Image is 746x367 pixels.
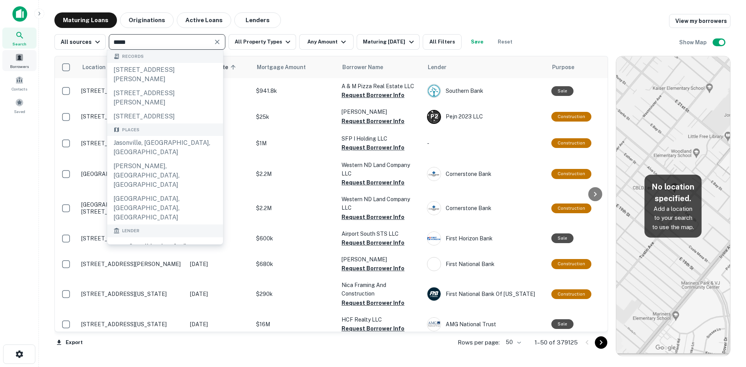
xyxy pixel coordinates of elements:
[120,12,174,28] button: Originations
[427,84,544,98] div: Southern Bank
[551,204,591,213] div: This loan purpose was for construction
[503,337,522,348] div: 50
[342,324,404,333] button: Request Borrower Info
[428,63,446,72] span: Lender
[256,170,334,178] p: $2.2M
[427,257,544,271] div: First National Bank
[252,56,338,78] th: Mortgage Amount
[54,34,106,50] button: All sources
[427,287,441,301] img: picture
[228,34,296,50] button: All Property Types
[107,86,223,110] div: [STREET_ADDRESS][PERSON_NAME]
[342,90,404,100] button: Request Borrower Info
[493,34,518,50] button: Reset
[338,56,423,78] th: Borrower Name
[256,290,334,298] p: $290k
[427,167,544,181] div: Cornerstone Bank
[10,63,29,70] span: Borrowers
[81,201,182,215] p: [GEOGRAPHIC_DATA][STREET_ADDRESS]
[256,204,334,212] p: $2.2M
[122,127,139,133] span: Places
[2,50,37,71] a: Borrowers
[256,113,334,121] p: $25k
[595,336,607,349] button: Go to next page
[551,112,591,122] div: This loan purpose was for construction
[190,290,248,298] p: [DATE]
[212,37,223,47] button: Clear
[342,264,404,273] button: Request Borrower Info
[2,95,37,116] a: Saved
[427,232,441,245] img: picture
[177,12,231,28] button: Active Loans
[81,261,182,268] p: [STREET_ADDRESS][PERSON_NAME]
[342,108,419,116] p: [PERSON_NAME]
[427,317,544,331] div: AMG National Trust
[427,287,544,301] div: First National Bank Of [US_STATE]
[465,34,490,50] button: Save your search to get updates of matches that match your search criteria.
[81,87,182,94] p: [STREET_ADDRESS]
[342,161,419,178] p: Western ND Land Company LLC
[81,113,182,120] p: [STREET_ADDRESS]
[551,169,591,179] div: This loan purpose was for construction
[342,238,404,247] button: Request Borrower Info
[427,110,544,124] div: Pejn 2023 LLC
[82,63,106,72] span: Location
[342,63,383,72] span: Borrower Name
[107,110,223,123] div: [STREET_ADDRESS]
[427,202,441,215] img: picture
[707,305,746,342] iframe: Chat Widget
[431,113,438,121] p: P 2
[342,298,404,308] button: Request Borrower Info
[551,289,591,299] div: This loan purpose was for construction
[81,290,182,297] p: [STREET_ADDRESS][US_STATE]
[54,337,85,348] button: Export
[190,320,248,329] p: [DATE]
[423,56,547,78] th: Lender
[257,63,316,72] span: Mortgage Amount
[342,143,404,152] button: Request Borrower Info
[552,63,574,72] span: Purpose
[427,257,441,271] img: picture
[256,234,334,243] p: $600k
[256,320,334,329] p: $16M
[363,37,416,47] div: Maturing [DATE]
[12,6,27,22] img: capitalize-icon.png
[129,242,217,260] h6: See all lenders for " [PERSON_NAME] "
[81,321,182,328] p: [STREET_ADDRESS][US_STATE]
[458,338,500,347] p: Rows per page:
[77,56,186,78] th: Location
[54,12,117,28] button: Maturing Loans
[256,260,334,268] p: $680k
[12,86,27,92] span: Contacts
[616,56,730,356] img: map-placeholder.webp
[342,255,419,264] p: [PERSON_NAME]
[342,117,404,126] button: Request Borrower Info
[107,136,223,159] div: Jasonville, [GEOGRAPHIC_DATA], [GEOGRAPHIC_DATA]
[234,12,281,28] button: Lenders
[81,140,182,147] p: [STREET_ADDRESS]
[551,138,591,148] div: This loan purpose was for construction
[651,181,695,204] h5: No location specified.
[342,212,404,222] button: Request Borrower Info
[14,108,25,115] span: Saved
[547,56,629,78] th: Purpose
[2,28,37,49] a: Search
[2,73,37,94] a: Contacts
[61,37,102,47] div: All sources
[551,259,591,269] div: This loan purpose was for construction
[81,170,182,177] p: [GEOGRAPHIC_DATA], ND58801
[551,319,573,329] div: Sale
[299,34,354,50] button: Any Amount
[107,192,223,224] div: [GEOGRAPHIC_DATA], [GEOGRAPHIC_DATA], [GEOGRAPHIC_DATA]
[122,228,139,234] span: Lender
[427,231,544,245] div: First Horizon Bank
[679,38,708,47] h6: Show Map
[81,235,182,242] p: [STREET_ADDRESS]
[342,230,419,238] p: Airport South STS LLC
[342,134,419,143] p: SFP I Holding LLC
[256,87,334,95] p: $941.8k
